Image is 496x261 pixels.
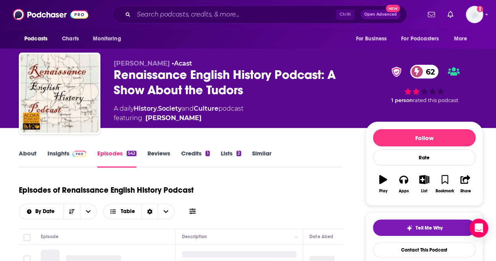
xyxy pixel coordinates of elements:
div: Date Aired [309,232,333,241]
button: open menu [449,31,477,46]
img: Podchaser - Follow, Share and Rate Podcasts [13,7,88,22]
div: Share [460,189,471,193]
button: Bookmark [434,170,455,198]
a: Lists2 [221,150,241,168]
img: verified Badge [389,67,404,77]
span: rated this podcast [413,97,458,103]
div: Episode [41,232,58,241]
div: 2 [236,151,241,156]
button: Show profile menu [466,6,483,23]
svg: Add a profile image [477,6,483,12]
button: Sort Direction [64,204,80,219]
div: Description [182,232,207,241]
span: 1 person [391,97,413,103]
button: tell me why sparkleTell Me Why [373,219,476,236]
a: Contact This Podcast [373,242,476,257]
span: Open Advanced [364,13,397,16]
span: Monitoring [93,33,121,44]
h1: Episodes of Renaissance English History Podcast [19,185,194,195]
div: 1 [205,151,209,156]
button: Choose View [103,204,175,219]
a: Charts [57,31,84,46]
button: open menu [19,31,58,46]
a: InsightsPodchaser Pro [47,150,86,168]
img: Renaissance English History Podcast: A Show About the Tudors [20,54,99,133]
button: open menu [350,31,396,46]
span: By Date [35,209,57,214]
button: Column Actions [292,232,301,242]
div: Play [379,189,387,193]
div: Sort Direction [141,204,158,219]
button: open menu [80,204,96,219]
div: Bookmark [436,189,454,193]
div: 542 [127,151,136,156]
span: , [157,105,158,112]
button: open menu [19,209,64,214]
span: Table [121,209,135,214]
button: List [414,170,434,198]
a: History [134,105,157,112]
span: featuring [114,113,243,123]
a: Culture [194,105,218,112]
img: Podchaser Pro [73,151,86,157]
span: [PERSON_NAME] [114,60,170,67]
span: Logged in as dmessina [466,6,483,23]
a: Show notifications dropdown [444,8,456,21]
button: Apps [393,170,414,198]
div: List [421,189,427,193]
span: Charts [62,33,79,44]
span: • [172,60,192,67]
img: User Profile [466,6,483,23]
button: Open AdvancedNew [361,10,400,19]
button: Follow [373,129,476,146]
button: Share [455,170,476,198]
a: Acast [174,60,192,67]
div: Search podcasts, credits, & more... [112,5,407,24]
div: Apps [399,189,409,193]
div: Open Intercom Messenger [469,219,488,237]
span: More [454,33,467,44]
div: Rate [373,150,476,166]
button: open menu [87,31,131,46]
span: Tell Me Why [416,225,443,231]
span: 62 [418,65,439,78]
a: Credits1 [181,150,209,168]
span: New [386,5,400,12]
a: 62 [410,65,439,78]
div: verified Badge62 1 personrated this podcast [365,60,483,109]
span: Ctrl K [336,9,354,20]
a: Episodes542 [97,150,136,168]
div: A daily podcast [114,104,243,123]
a: About [19,150,36,168]
img: tell me why sparkle [406,225,412,231]
a: Show notifications dropdown [425,8,438,21]
button: open menu [396,31,450,46]
span: For Podcasters [401,33,439,44]
span: and [182,105,194,112]
span: For Business [356,33,387,44]
button: Play [373,170,393,198]
a: Similar [252,150,271,168]
span: Podcasts [24,33,47,44]
a: Heather Teysko [145,113,202,123]
a: Reviews [147,150,170,168]
a: Society [158,105,182,112]
h2: Choose List sort [19,204,97,219]
input: Search podcasts, credits, & more... [134,8,336,21]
